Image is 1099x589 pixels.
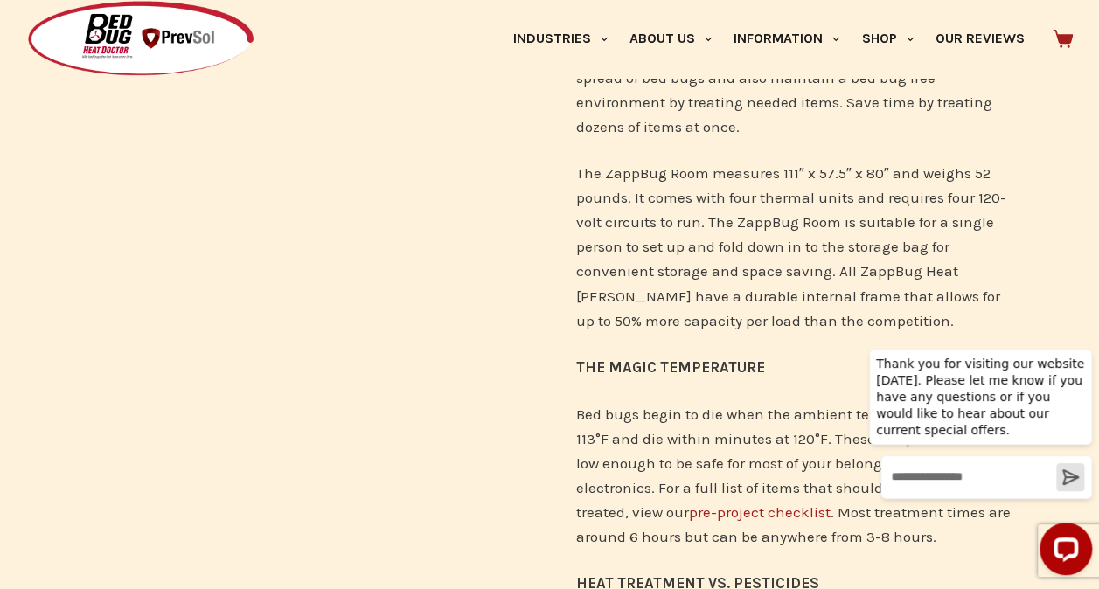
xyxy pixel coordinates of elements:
[575,161,1018,332] p: The ZappBug Room measures 111″ x 57.5″ x 80″ and weighs 52 pounds. It comes with four thermal uni...
[575,358,764,376] strong: THE MAGIC TEMPERATURE
[688,503,830,521] a: pre-project checklist
[575,402,1018,549] p: Bed bugs begin to die when the ambient temperature reaches 113°F and die within minutes at 120°F....
[855,334,1099,589] iframe: LiveChat chat widget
